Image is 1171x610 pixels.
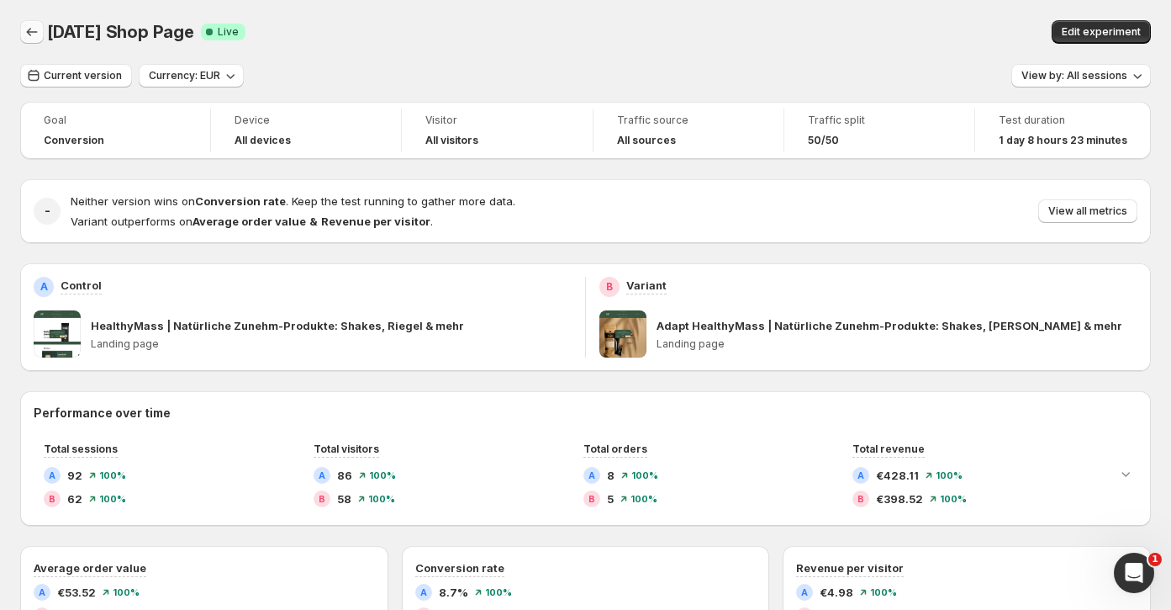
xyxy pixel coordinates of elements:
button: Expand chart [1114,462,1137,485]
button: View all metrics [1038,199,1137,223]
h2: Performance over time [34,405,1137,422]
h2: B [588,494,595,504]
a: VisitorAll visitors [425,112,568,149]
span: 100% [940,494,967,504]
h2: B [606,280,613,294]
button: View by: All sessions [1011,64,1151,88]
h2: A [857,470,864,480]
span: Currency: EUR [149,69,220,82]
h2: A [319,470,325,480]
h4: All sources [617,134,676,147]
span: 92 [67,467,82,484]
span: 100% [630,494,657,504]
span: 100% [369,470,396,480]
span: Goal [44,114,187,127]
span: 100% [936,470,963,480]
span: €53.52 [57,584,96,601]
h2: - [45,203,50,220]
span: Total sessions [44,443,118,455]
button: Currency: EUR [139,64,244,88]
span: Variant outperforms on . [71,215,433,228]
strong: Conversion rate [195,194,286,208]
span: 100% [368,494,395,504]
h2: A [588,470,595,480]
h2: A [39,587,45,597]
h2: A [49,470,55,480]
span: [DATE] Shop Page [47,22,194,42]
p: HealthyMass | Natürliche Zunehm-Produkte: Shakes, Riegel & mehr [91,317,464,334]
h2: A [40,280,48,294]
h3: Average order value [34,560,146,576]
span: Visitor [425,114,568,127]
span: €4.98 [820,584,853,601]
p: Landing page [91,337,572,351]
span: 1 [1148,553,1162,566]
span: View by: All sessions [1021,69,1127,82]
span: Traffic source [617,114,760,127]
span: Total orders [583,443,647,455]
span: 5 [607,491,614,507]
button: Back [20,20,44,44]
strong: & [309,215,318,228]
p: Control [61,277,102,294]
span: 50/50 [808,134,839,147]
h4: All devices [235,134,291,147]
span: 58 [337,491,351,507]
a: Traffic sourceAll sources [617,112,760,149]
iframe: Intercom live chat [1114,553,1154,593]
span: Device [235,114,377,127]
span: Total visitors [314,443,379,455]
span: Conversion [44,134,104,147]
a: Test duration1 day 8 hours 23 minutes [999,112,1127,149]
span: Live [218,25,239,39]
span: €398.52 [876,491,923,507]
h4: All visitors [425,134,478,147]
span: 86 [337,467,352,484]
a: Traffic split50/50 [808,112,951,149]
span: Edit experiment [1062,25,1141,39]
h2: B [319,494,325,504]
img: Adapt HealthyMass | Natürliche Zunehm-Produkte: Shakes, Riegel & mehr [599,310,646,358]
span: Current version [44,69,122,82]
span: Test duration [999,114,1127,127]
span: 100% [870,587,897,597]
a: GoalConversion [44,112,187,149]
span: Total revenue [852,443,925,455]
h2: B [857,494,864,504]
h3: Conversion rate [415,560,504,576]
p: Variant [626,277,667,294]
span: View all metrics [1048,204,1127,218]
h2: B [49,494,55,504]
strong: Revenue per visitor [321,215,430,228]
span: Neither version wins on . Keep the test running to gather more data. [71,194,515,208]
h2: A [801,587,808,597]
p: Adapt HealthyMass | Natürliche Zunehm-Produkte: Shakes, [PERSON_NAME] & mehr [657,317,1122,334]
strong: Average order value [193,215,306,228]
span: 100% [485,587,512,597]
span: 100% [99,494,126,504]
span: Traffic split [808,114,951,127]
span: 100% [631,470,658,480]
span: 8 [607,467,615,484]
p: Landing page [657,337,1137,351]
img: HealthyMass | Natürliche Zunehm-Produkte: Shakes, Riegel & mehr [34,310,81,358]
h3: Revenue per visitor [796,560,904,576]
span: 62 [67,491,82,507]
span: 100% [113,587,140,597]
a: DeviceAll devices [235,112,377,149]
span: 100% [99,470,126,480]
button: Current version [20,64,132,88]
span: 8.7% [439,584,468,601]
span: €428.11 [876,467,919,484]
span: 1 day 8 hours 23 minutes [999,134,1127,147]
h2: A [420,587,427,597]
button: Edit experiment [1052,20,1151,44]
